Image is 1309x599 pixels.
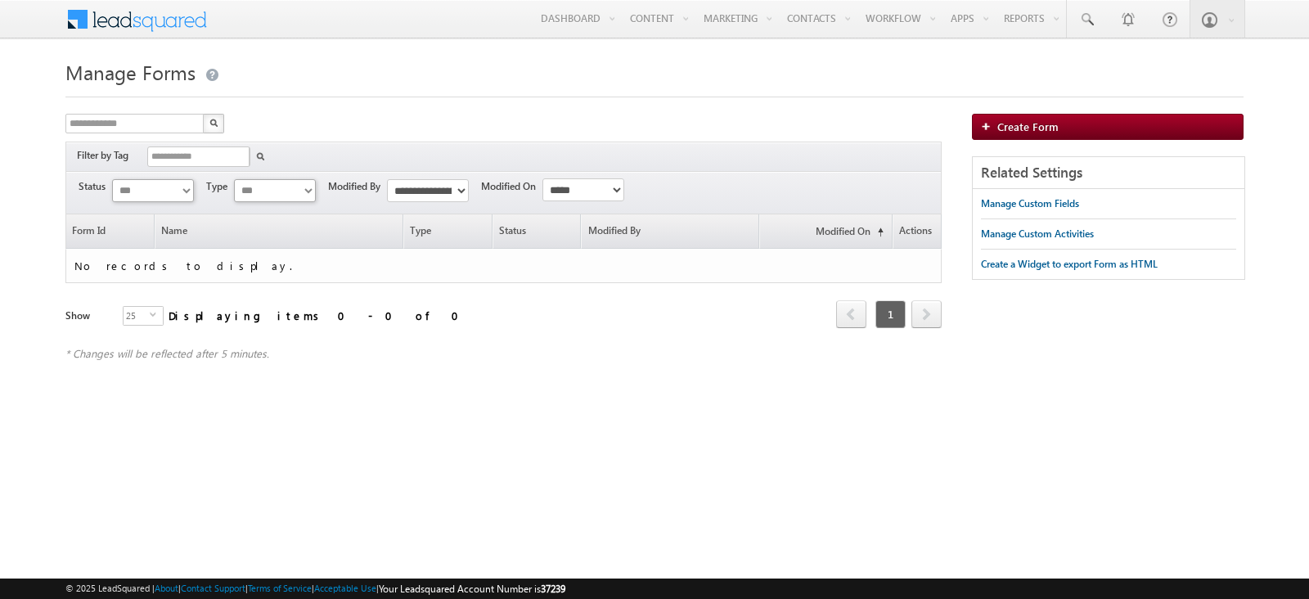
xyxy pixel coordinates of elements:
[314,583,376,593] a: Acceptable Use
[256,152,264,160] img: Search
[209,119,218,127] img: Search
[981,189,1079,218] a: Manage Custom Fields
[981,227,1094,241] div: Manage Custom Activities
[836,300,866,328] span: prev
[65,309,110,323] div: Show
[981,250,1158,279] a: Create a Widget to export Form as HTML
[911,302,942,328] a: next
[973,157,1244,189] div: Related Settings
[870,226,884,239] span: (sorted ascending)
[181,583,245,593] a: Contact Support
[155,583,178,593] a: About
[981,257,1158,272] div: Create a Widget to export Form as HTML
[328,179,387,194] span: Modified By
[79,179,112,194] span: Status
[65,581,565,597] span: © 2025 LeadSquared | | | | |
[875,300,906,328] span: 1
[760,214,892,248] a: Modified On(sorted ascending)
[77,146,134,164] div: Filter by Tag
[169,306,469,325] div: Displaying items 0 - 0 of 0
[997,119,1059,133] span: Create Form
[150,311,163,318] span: select
[65,249,942,284] td: No records to display.
[582,214,758,248] a: Modified By
[836,302,866,328] a: prev
[911,300,942,328] span: next
[65,59,196,85] span: Manage Forms
[124,307,150,325] span: 25
[893,214,941,248] span: Actions
[66,214,154,248] a: Form Id
[481,179,542,194] span: Modified On
[155,214,403,248] a: Name
[541,583,565,595] span: 37239
[981,196,1079,211] div: Manage Custom Fields
[981,121,997,131] img: add_icon.png
[981,219,1094,249] a: Manage Custom Activities
[493,214,581,248] span: Status
[404,214,492,248] span: Type
[248,583,312,593] a: Terms of Service
[65,346,942,361] div: * Changes will be reflected after 5 minutes.
[206,179,234,194] span: Type
[379,583,565,595] span: Your Leadsquared Account Number is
